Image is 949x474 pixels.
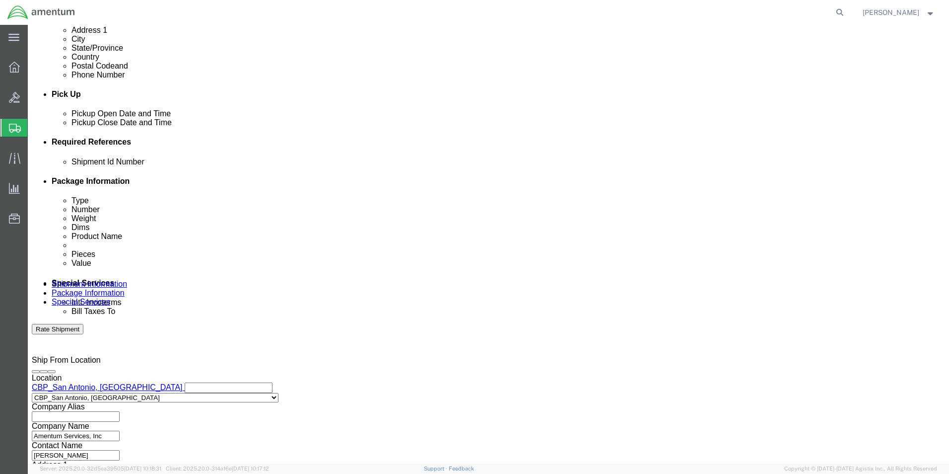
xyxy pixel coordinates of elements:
img: logo [7,5,75,20]
span: Bridget Agyemang [863,7,919,18]
span: [DATE] 10:18:31 [124,466,161,472]
a: Support [424,466,449,472]
iframe: FS Legacy Container [28,25,949,464]
span: Copyright © [DATE]-[DATE] Agistix Inc., All Rights Reserved [784,465,937,473]
span: Server: 2025.20.0-32d5ea39505 [40,466,161,472]
button: [PERSON_NAME] [862,6,936,18]
span: [DATE] 10:17:12 [232,466,269,472]
a: Feedback [449,466,474,472]
span: Client: 2025.20.0-314a16e [166,466,269,472]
